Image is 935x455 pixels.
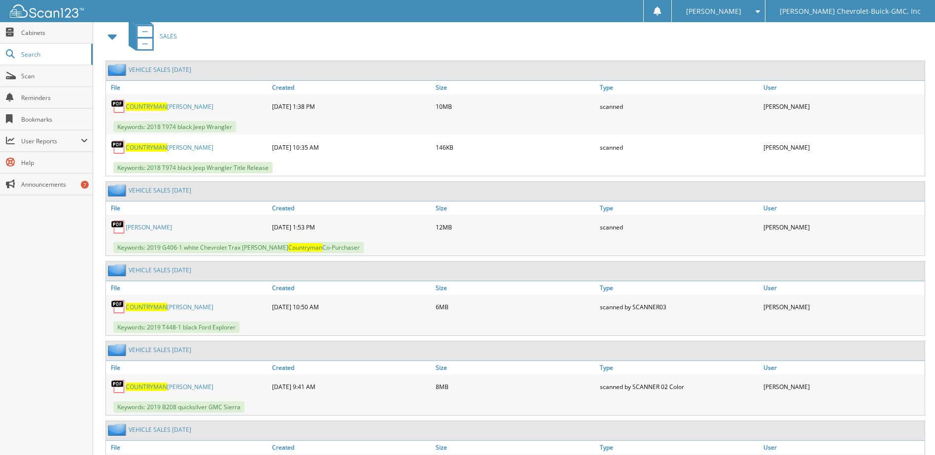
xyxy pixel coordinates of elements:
[597,97,761,116] div: scanned
[106,201,270,215] a: File
[761,361,925,374] a: User
[113,322,240,333] span: Keywords: 2019 T448-1 black Ford Explorer
[10,4,84,18] img: scan123-logo-white.svg
[597,137,761,157] div: scanned
[761,137,925,157] div: [PERSON_NAME]
[111,220,126,234] img: PDF.png
[433,297,597,317] div: 6MB
[123,17,177,56] a: SALES
[597,281,761,294] a: Type
[433,361,597,374] a: Size
[106,281,270,294] a: File
[433,201,597,215] a: Size
[111,140,126,155] img: PDF.png
[113,242,364,253] span: Keywords: 2019 G406-1 white Chevrolet Trax [PERSON_NAME] Co-Purchaser
[270,81,433,94] a: Created
[761,81,925,94] a: User
[106,361,270,374] a: File
[126,303,213,311] a: COUNTRYMAN[PERSON_NAME]
[108,344,129,356] img: folder2.png
[433,441,597,454] a: Size
[686,8,741,14] span: [PERSON_NAME]
[433,137,597,157] div: 146KB
[126,303,167,311] span: COUNTRYMAN
[113,401,244,413] span: Keywords: 2019 B208 quicksilver GMC Sierra
[111,99,126,114] img: PDF.png
[270,377,433,396] div: [DATE] 9:41 AM
[106,81,270,94] a: File
[113,162,273,173] span: Keywords: 2018 T974 black Jeep Wrangler Title Release
[160,32,177,40] span: SALES
[21,115,88,124] span: Bookmarks
[761,97,925,116] div: [PERSON_NAME]
[126,383,213,391] a: COUNTRYMAN[PERSON_NAME]
[126,223,172,231] a: [PERSON_NAME]
[761,441,925,454] a: User
[113,121,236,132] span: Keywords: 2018 T974 black Jeep Wrangler
[129,346,191,354] a: VEHICLE SALES [DATE]
[597,377,761,396] div: scanned by SCANNER 02 Color
[597,81,761,94] a: Type
[270,137,433,157] div: [DATE] 10:35 AM
[433,97,597,116] div: 10MB
[129,186,191,195] a: VEHICLE SALES [DATE]
[270,217,433,237] div: [DATE] 1:53 PM
[761,377,925,396] div: [PERSON_NAME]
[126,383,167,391] span: COUNTRYMAN
[21,180,88,189] span: Announcements
[21,137,81,145] span: User Reports
[270,297,433,317] div: [DATE] 10:50 AM
[126,102,167,111] span: COUNTRYMAN
[288,243,322,252] span: Countryman
[126,143,213,152] a: COUNTRYMAN[PERSON_NAME]
[761,201,925,215] a: User
[433,377,597,396] div: 8MB
[111,379,126,394] img: PDF.png
[129,266,191,274] a: VEHICLE SALES [DATE]
[780,8,921,14] span: [PERSON_NAME] Chevrolet-Buick-GMC, Inc
[270,361,433,374] a: Created
[111,299,126,314] img: PDF.png
[21,72,88,80] span: Scan
[21,50,86,59] span: Search
[597,361,761,374] a: Type
[597,201,761,215] a: Type
[21,29,88,37] span: Cabinets
[108,184,129,196] img: folder2.png
[129,425,191,434] a: VEHICLE SALES [DATE]
[761,217,925,237] div: [PERSON_NAME]
[270,201,433,215] a: Created
[270,441,433,454] a: Created
[270,281,433,294] a: Created
[108,264,129,276] img: folder2.png
[21,94,88,102] span: Reminders
[106,441,270,454] a: File
[433,217,597,237] div: 12MB
[129,65,191,74] a: VEHICLE SALES [DATE]
[108,423,129,436] img: folder2.png
[270,97,433,116] div: [DATE] 1:38 PM
[108,64,129,76] img: folder2.png
[597,441,761,454] a: Type
[81,181,89,189] div: 7
[597,217,761,237] div: scanned
[433,281,597,294] a: Size
[126,143,167,152] span: COUNTRYMAN
[126,102,213,111] a: COUNTRYMAN[PERSON_NAME]
[433,81,597,94] a: Size
[21,159,88,167] span: Help
[761,281,925,294] a: User
[761,297,925,317] div: [PERSON_NAME]
[597,297,761,317] div: scanned by SCANNER03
